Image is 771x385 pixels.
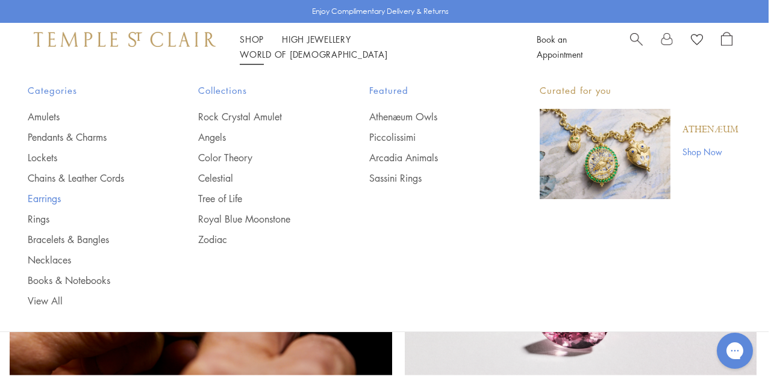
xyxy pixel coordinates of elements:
a: View Wishlist [691,32,703,50]
a: Sassini Rings [369,171,492,185]
a: Royal Blue Moonstone [198,212,320,226]
a: Amulets [28,110,150,123]
a: Angels [198,131,320,144]
img: Temple St. Clair [34,32,216,46]
span: Collections [198,83,320,98]
a: Athenæum Owls [369,110,492,123]
a: Color Theory [198,151,320,164]
a: Earrings [28,192,150,205]
a: Lockets [28,151,150,164]
p: Curated for you [540,83,738,98]
a: Necklaces [28,253,150,266]
a: View All [28,294,150,307]
span: Categories [28,83,150,98]
a: High JewelleryHigh Jewellery [282,33,351,45]
a: Shop Now [682,145,738,158]
a: Chains & Leather Cords [28,171,150,185]
p: Enjoy Complimentary Delivery & Returns [312,5,449,17]
a: Athenæum [682,123,738,137]
a: Rock Crystal Amulet [198,110,320,123]
a: ShopShop [240,33,264,45]
nav: Main navigation [240,32,510,62]
a: Open Shopping Bag [721,32,732,62]
iframe: Gorgias live chat messenger [711,328,759,373]
a: World of [DEMOGRAPHIC_DATA]World of [DEMOGRAPHIC_DATA] [240,48,387,60]
a: Zodiac [198,233,320,246]
a: Books & Notebooks [28,274,150,287]
a: Piccolissimi [369,131,492,144]
a: Arcadia Animals [369,151,492,164]
span: Featured [369,83,492,98]
a: Book an Appointment [537,33,582,60]
a: Pendants & Charms [28,131,150,144]
a: Search [630,32,643,62]
a: Celestial [198,171,320,185]
a: Tree of Life [198,192,320,205]
a: Bracelets & Bangles [28,233,150,246]
a: Rings [28,212,150,226]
